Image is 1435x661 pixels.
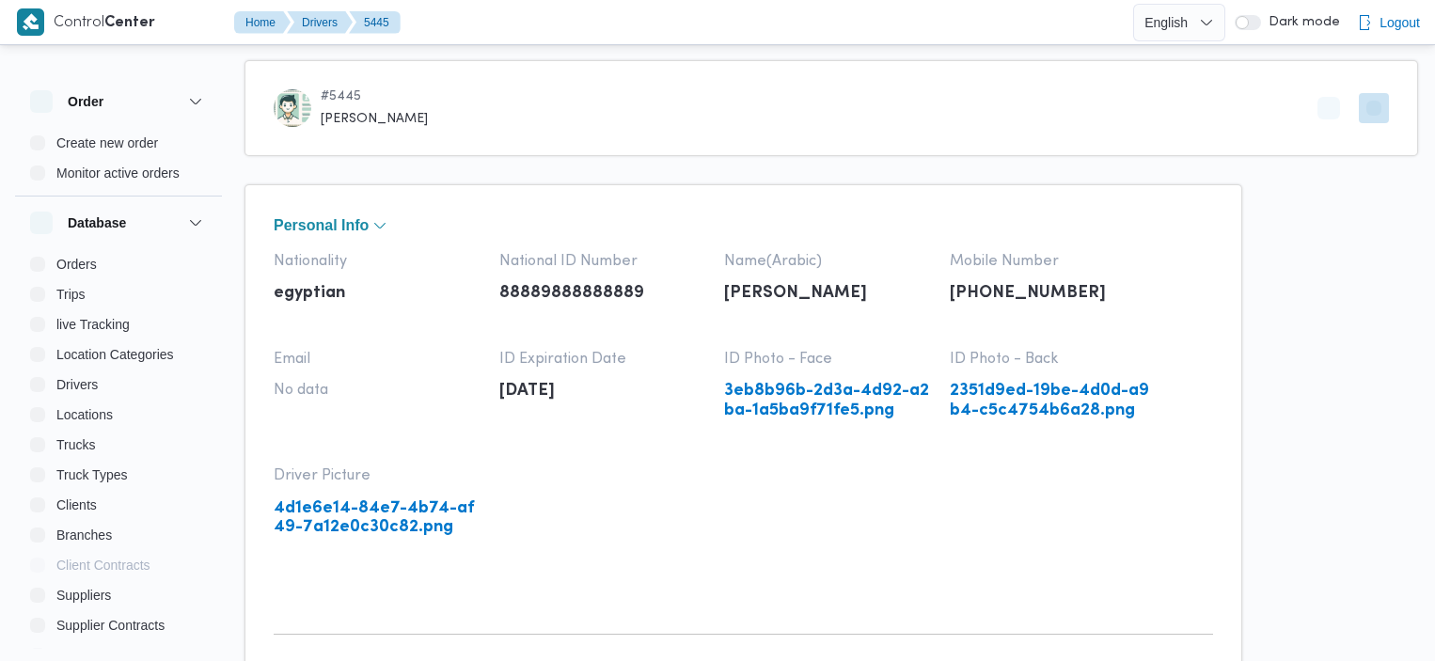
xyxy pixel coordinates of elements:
div: Ahamd Ahamd Mustfa [274,89,311,127]
p: egyptian [274,284,481,304]
a: 3eb8b96b-2d3a-4d92-a2ba-1a5ba9f71fe5.png [724,382,931,420]
span: ID Photo - Face [724,351,931,368]
button: info [1317,97,1340,119]
span: Branches [56,524,112,546]
button: Trips [23,279,214,309]
p: 88889888888889 [499,284,706,304]
span: No data [274,382,481,399]
span: Nationality [274,253,481,270]
span: Location Categories [56,343,174,366]
span: Personal Info [274,218,369,233]
span: # 5445 [321,89,428,104]
button: Clients [23,490,214,520]
span: Supplier Contracts [56,614,165,637]
span: Dark mode [1261,15,1340,30]
button: 5445 [349,11,401,34]
span: Monitor active orders [56,162,180,184]
span: Logout [1380,11,1420,34]
button: Orders [23,249,214,279]
span: ID Photo - Back [950,351,1157,368]
span: Client Contracts [56,554,150,576]
div: Database [15,249,222,656]
button: Create new order [23,128,214,158]
a: 2351d9ed-19be-4d0d-a9b4-c5c4754b6a28.png [950,382,1157,420]
button: Drivers [23,370,214,400]
button: Logout [1349,4,1427,41]
span: [PERSON_NAME] [321,112,428,127]
span: Truck Types [56,464,127,486]
button: Supplier Contracts [23,610,214,640]
button: More [1359,93,1389,123]
span: Drivers [56,373,98,396]
span: Email [274,351,481,368]
button: Truck Types [23,460,214,490]
img: X8yXhbKr1z7QwAAAABJRU5ErkJggg== [17,8,44,36]
button: Locations [23,400,214,430]
div: Order [15,128,222,196]
span: Create new order [56,132,158,154]
span: National ID Number [499,253,706,270]
span: live Tracking [56,313,130,336]
h3: Database [68,212,126,234]
span: Locations [56,403,113,426]
button: Trucks [23,430,214,460]
b: Center [104,16,155,30]
a: 4d1e6e14-84e7-4b74-af49-7a12e0c30c82.png [274,499,481,538]
span: Trucks [56,433,95,456]
button: Branches [23,520,214,550]
p: [PHONE_NUMBER] [950,284,1157,304]
button: Monitor active orders [23,158,214,188]
button: Location Categories [23,339,214,370]
p: [PERSON_NAME] [724,284,931,304]
div: Personal Info [274,238,1213,600]
h3: Order [68,90,103,113]
button: Database [30,212,207,234]
button: live Tracking [23,309,214,339]
span: Orders [56,253,97,275]
span: Mobile Number [950,253,1157,270]
button: Client Contracts [23,550,214,580]
span: Clients [56,494,97,516]
button: Drivers [287,11,353,34]
button: Personal Info [274,218,1213,233]
button: Suppliers [23,580,214,610]
p: [DATE] [499,382,706,401]
button: Order [30,90,207,113]
button: Home [234,11,291,34]
span: Suppliers [56,584,111,606]
span: Name(Arabic) [724,253,931,270]
span: ID Expiration Date [499,351,706,368]
span: Trips [56,283,86,306]
span: Driver Picture [274,467,481,484]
